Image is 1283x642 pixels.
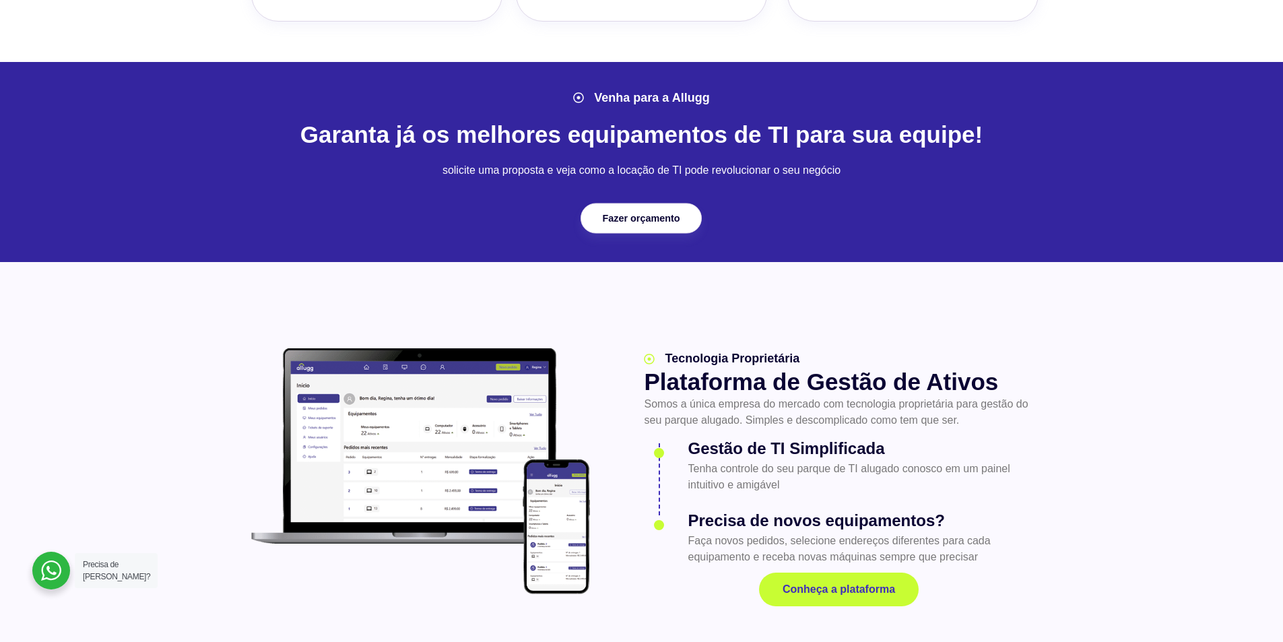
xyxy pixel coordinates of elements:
[591,89,709,107] span: Venha para a Allugg
[644,396,1033,428] p: Somos a única empresa do mercado com tecnologia proprietária para gestão do seu parque alugado. S...
[661,350,799,368] span: Tecnologia Proprietária
[688,509,1033,533] h3: Precisa de novos equipamentos?
[688,461,1033,493] p: Tenha controle do seu parque de TI alugado conosco em um painel intuitivo e amigável
[688,437,1033,461] h3: Gestão de TI Simplificada
[759,573,919,606] a: Conheça a plataforma
[1041,470,1283,642] iframe: Chat Widget
[244,162,1039,179] p: solicite uma proposta e veja como a locação de TI pode revolucionar o seu negócio
[244,121,1039,149] h2: Garanta já os melhores equipamentos de TI para sua equipe!
[783,584,895,595] span: Conheça a plataforma
[688,533,1033,565] p: Faça novos pedidos, selecione endereços diferentes para cada equipamento e receba novas máquinas ...
[603,214,680,223] span: Fazer orçamento
[244,342,597,601] img: plataforma allugg
[83,560,150,581] span: Precisa de [PERSON_NAME]?
[644,368,1033,396] h2: Plataforma de Gestão de Ativos
[1041,470,1283,642] div: Widget de chat
[581,203,702,234] a: Fazer orçamento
